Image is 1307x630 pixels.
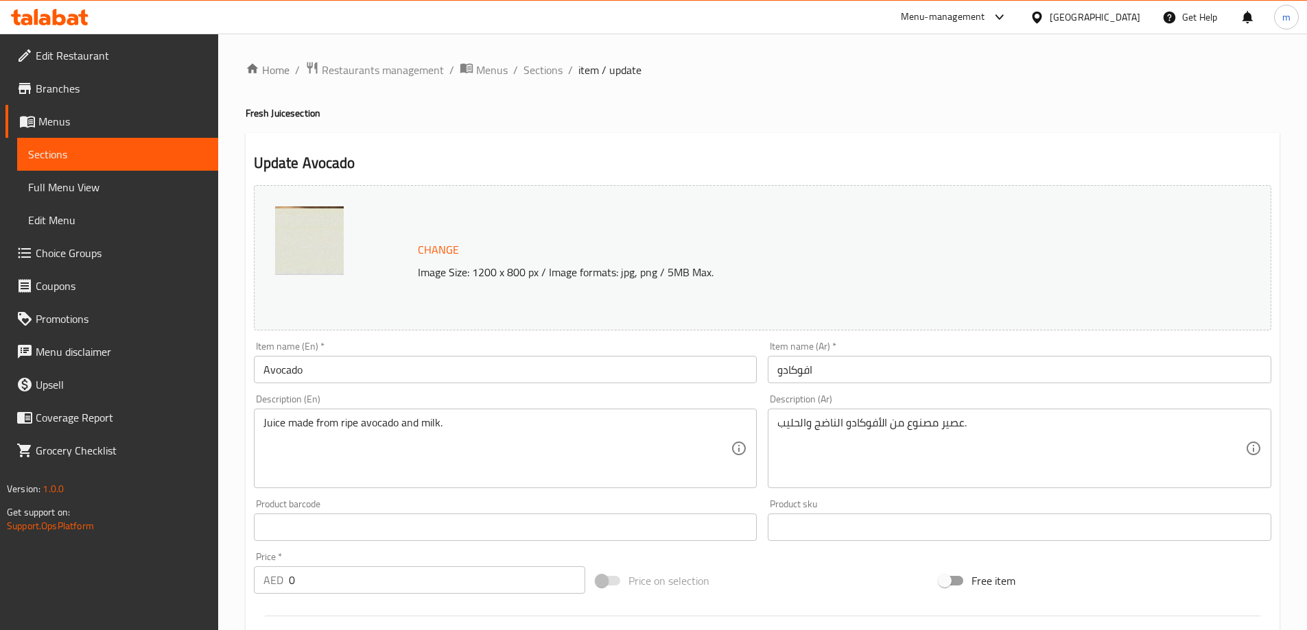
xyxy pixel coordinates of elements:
span: Choice Groups [36,245,207,261]
h2: Update Avocado [254,153,1271,173]
a: Menu disclaimer [5,335,218,368]
span: Free item [972,572,1015,589]
span: Promotions [36,311,207,327]
input: Please enter price [289,566,586,594]
span: Branches [36,80,207,97]
li: / [513,62,518,78]
a: Coverage Report [5,401,218,434]
li: / [295,62,300,78]
div: [GEOGRAPHIC_DATA] [1050,10,1140,25]
input: Please enter product sku [768,513,1271,541]
span: Full Menu View [28,179,207,195]
span: Coupons [36,278,207,294]
input: Please enter product barcode [254,513,757,541]
p: AED [263,572,283,588]
textarea: Juice made from ripe avocado and milk. [263,416,731,481]
input: Enter name En [254,356,757,383]
span: Price on selection [628,572,709,589]
a: Full Menu View [17,171,218,204]
span: 1.0.0 [43,480,64,498]
span: Restaurants management [322,62,444,78]
a: Menus [460,61,508,79]
span: Menus [38,113,207,130]
a: Support.OpsPlatform [7,517,94,535]
h4: Fresh Juice section [246,106,1280,120]
span: Sections [28,146,207,162]
a: Branches [5,72,218,105]
a: Sections [523,62,563,78]
li: / [568,62,573,78]
img: Avocado_ff638948289265064265.png [275,206,344,275]
p: Image Size: 1200 x 800 px / Image formats: jpg, png / 5MB Max. [412,264,1144,280]
button: Change [412,236,464,264]
nav: breadcrumb [246,61,1280,79]
span: Change [418,240,459,260]
span: m [1282,10,1291,25]
li: / [449,62,454,78]
a: Edit Menu [17,204,218,237]
a: Edit Restaurant [5,39,218,72]
span: Menu disclaimer [36,343,207,360]
span: Version: [7,480,40,498]
textarea: عصير مصنوع من الأفوكادو الناضج والحليب. [777,416,1245,481]
a: Choice Groups [5,237,218,269]
div: Menu-management [901,9,985,25]
span: Edit Restaurant [36,47,207,64]
a: Grocery Checklist [5,434,218,467]
a: Sections [17,138,218,171]
input: Enter name Ar [768,356,1271,383]
span: Upsell [36,376,207,393]
a: Restaurants management [305,61,444,79]
span: Edit Menu [28,212,207,228]
span: Grocery Checklist [36,442,207,459]
span: Coverage Report [36,409,207,426]
a: Upsell [5,368,218,401]
span: Menus [476,62,508,78]
a: Promotions [5,302,218,335]
a: Coupons [5,269,218,302]
a: Menus [5,105,218,138]
a: Home [246,62,290,78]
span: item / update [578,62,641,78]
span: Get support on: [7,503,70,521]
